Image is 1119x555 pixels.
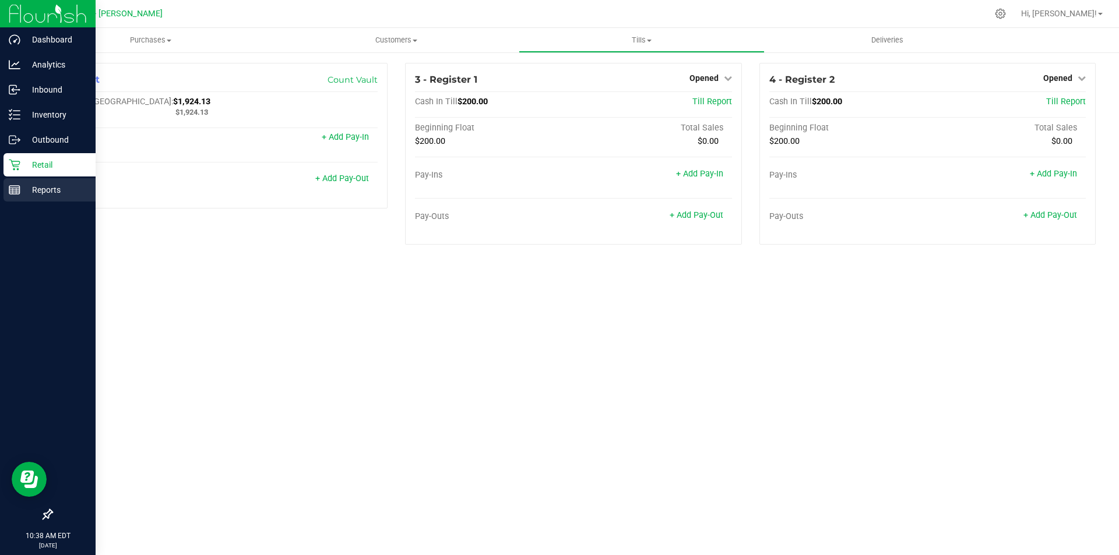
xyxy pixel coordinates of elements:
[28,35,273,45] span: Purchases
[415,211,573,222] div: Pay-Outs
[20,83,90,97] p: Inbound
[328,75,378,85] a: Count Vault
[9,84,20,96] inline-svg: Inbound
[273,28,519,52] a: Customers
[20,158,90,172] p: Retail
[173,97,210,107] span: $1,924.13
[1021,9,1097,18] span: Hi, [PERSON_NAME]!
[415,136,445,146] span: $200.00
[315,174,369,183] a: + Add Pay-Out
[274,35,518,45] span: Customers
[5,531,90,541] p: 10:38 AM EDT
[856,35,919,45] span: Deliveries
[676,169,723,179] a: + Add Pay-In
[1043,73,1072,83] span: Opened
[175,108,208,116] span: $1,924.13
[670,210,723,220] a: + Add Pay-Out
[76,9,163,19] span: GA4 - [PERSON_NAME]
[573,123,732,133] div: Total Sales
[415,123,573,133] div: Beginning Float
[458,97,488,107] span: $200.00
[519,35,763,45] span: Tills
[9,109,20,121] inline-svg: Inventory
[1046,97,1086,107] a: Till Report
[9,134,20,146] inline-svg: Outbound
[12,462,47,497] iframe: Resource center
[769,97,812,107] span: Cash In Till
[61,133,220,144] div: Pay-Ins
[415,170,573,181] div: Pay-Ins
[1051,136,1072,146] span: $0.00
[769,170,928,181] div: Pay-Ins
[322,132,369,142] a: + Add Pay-In
[689,73,719,83] span: Opened
[415,97,458,107] span: Cash In Till
[1030,169,1077,179] a: + Add Pay-In
[61,97,173,107] span: Cash In [GEOGRAPHIC_DATA]:
[9,34,20,45] inline-svg: Dashboard
[9,59,20,70] inline-svg: Analytics
[1023,210,1077,220] a: + Add Pay-Out
[415,74,477,85] span: 3 - Register 1
[769,136,800,146] span: $200.00
[20,108,90,122] p: Inventory
[5,541,90,550] p: [DATE]
[9,184,20,196] inline-svg: Reports
[28,28,273,52] a: Purchases
[769,123,928,133] div: Beginning Float
[927,123,1086,133] div: Total Sales
[20,33,90,47] p: Dashboard
[769,211,928,222] div: Pay-Outs
[20,58,90,72] p: Analytics
[993,8,1008,19] div: Manage settings
[20,183,90,197] p: Reports
[20,133,90,147] p: Outbound
[519,28,764,52] a: Tills
[769,74,835,85] span: 4 - Register 2
[692,97,732,107] a: Till Report
[9,159,20,171] inline-svg: Retail
[765,28,1010,52] a: Deliveries
[61,175,220,185] div: Pay-Outs
[812,97,842,107] span: $200.00
[698,136,719,146] span: $0.00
